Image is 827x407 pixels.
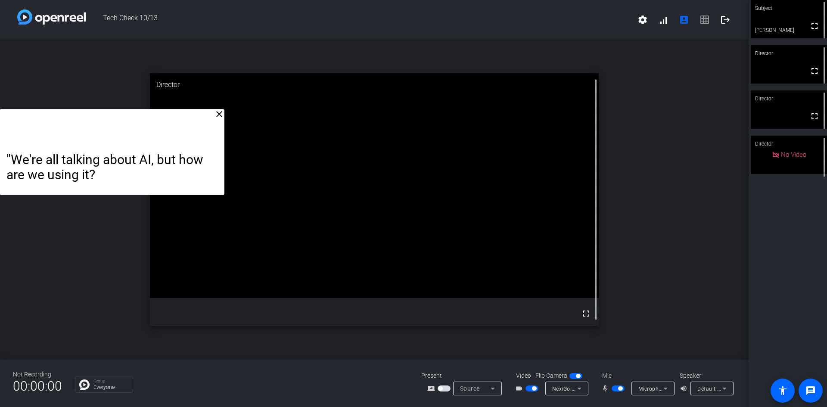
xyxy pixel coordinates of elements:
[516,371,531,380] span: Video
[601,383,612,394] mat-icon: mic_none
[637,15,648,25] mat-icon: settings
[751,136,827,152] div: Director
[13,376,62,397] span: 00:00:00
[680,371,731,380] div: Speaker
[515,383,525,394] mat-icon: videocam_outline
[79,379,90,390] img: Chat Icon
[720,15,731,25] mat-icon: logout
[93,379,128,383] p: Group
[13,370,62,379] div: Not Recording
[653,9,674,30] button: signal_cellular_alt
[805,385,816,396] mat-icon: message
[697,385,796,392] span: Default - Speakers (3- Realtek(R) Audio)
[86,9,632,30] span: Tech Check 10/13
[427,383,438,394] mat-icon: screen_share_outline
[809,21,820,31] mat-icon: fullscreen
[751,45,827,62] div: Director
[777,385,788,396] mat-icon: accessibility
[93,385,128,390] p: Everyone
[809,66,820,76] mat-icon: fullscreen
[17,9,86,25] img: white-gradient.svg
[679,15,689,25] mat-icon: account_box
[809,111,820,121] mat-icon: fullscreen
[150,73,599,96] div: Director
[552,385,658,392] span: NexiGo N660P FHD Webcam (0bda:0567)
[781,151,806,158] span: No Video
[535,371,567,380] span: Flip Camera
[581,308,591,319] mat-icon: fullscreen
[680,383,690,394] mat-icon: volume_up
[638,385,796,392] span: Microphone (NexiGo N660P FHD Webcam Audio) (0bda:0567)
[460,385,480,392] span: Source
[594,371,680,380] div: Mic
[6,152,217,182] p: "We're all talking about AI, but how are we using it?
[751,90,827,107] div: Director
[214,109,224,119] mat-icon: close
[421,371,507,380] div: Present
